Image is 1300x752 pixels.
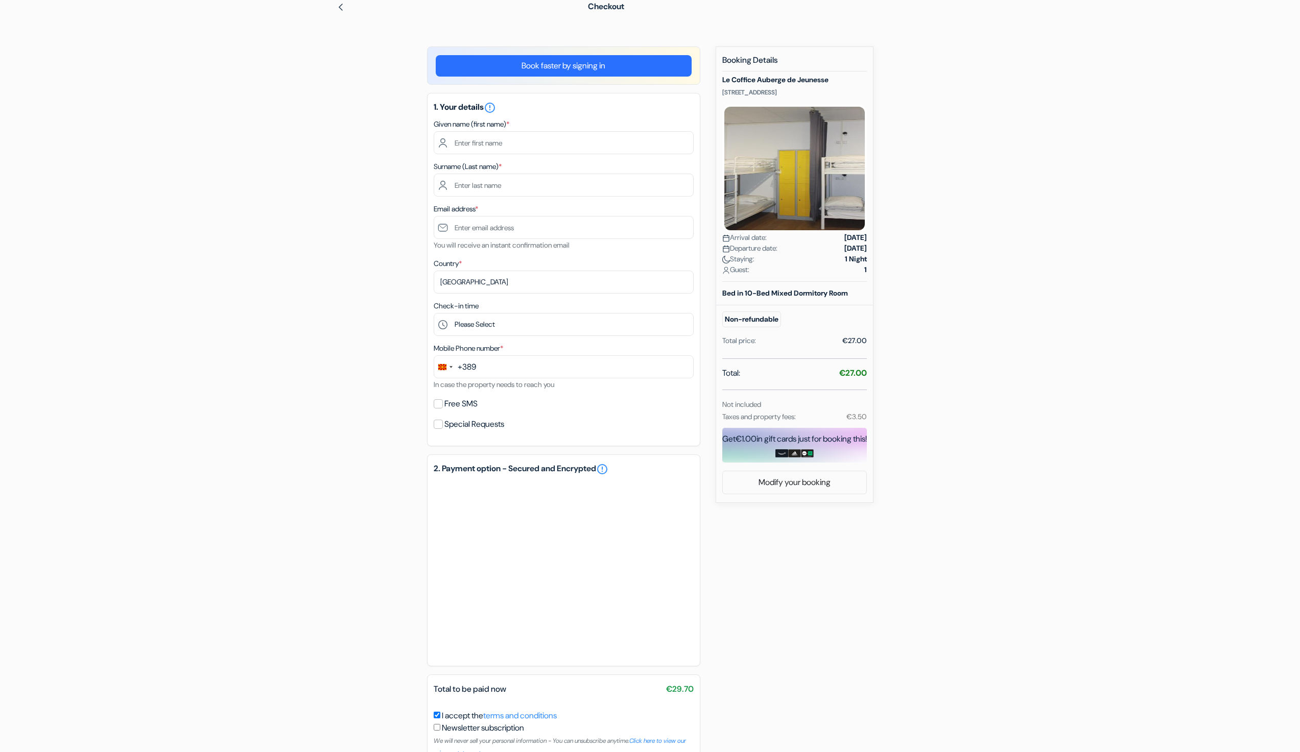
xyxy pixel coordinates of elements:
[844,243,867,254] strong: [DATE]
[722,243,777,254] span: Departure date:
[723,473,866,492] a: Modify your booking
[722,232,767,243] span: Arrival date:
[788,449,801,457] img: adidas-card.png
[722,367,740,379] span: Total:
[444,417,504,431] label: Special Requests
[846,412,866,421] small: €3.50
[434,174,694,197] input: Enter last name
[722,254,754,264] span: Staying:
[722,264,749,275] span: Guest:
[845,254,867,264] strong: 1 Night
[801,449,814,457] img: uber-uber-eats-card.png
[434,356,476,378] button: Change country, selected North Macedonia (+389)
[844,232,867,243] strong: [DATE]
[434,240,570,250] small: You will receive an instant confirmation email
[484,102,496,112] a: error_outline
[484,102,496,114] i: error_outline
[722,266,730,274] img: user_icon.svg
[434,161,502,172] label: Surname (Last name)
[434,301,479,311] label: Check-in time
[864,264,867,275] strong: 1
[458,361,476,373] div: +389
[596,463,608,475] a: error_outline
[432,477,696,660] iframe: Secure payment input frame
[588,1,624,12] span: Checkout
[434,258,462,269] label: Country
[436,55,692,77] a: Book faster by signing in
[666,683,694,695] span: €29.70
[722,288,848,298] b: Bed in 10-Bed Mixed Dormitory Room
[483,710,557,721] a: terms and conditions
[722,234,730,242] img: calendar.svg
[434,216,694,239] input: Enter email address
[722,400,761,409] small: Not included
[442,710,557,722] label: I accept the
[444,397,478,411] label: Free SMS
[434,119,509,130] label: Given name (first name)
[722,245,730,253] img: calendar.svg
[736,433,757,444] span: €1.00
[434,343,503,354] label: Mobile Phone number
[434,380,554,389] small: In case the property needs to reach you
[722,55,867,71] h5: Booking Details
[722,433,867,445] div: Get in gift cards just for booking this!
[434,204,478,214] label: Email address
[722,412,796,421] small: Taxes and property fees:
[842,335,867,346] div: €27.00
[722,335,756,346] div: Total price:
[337,3,345,11] img: left_arrow.svg
[722,256,730,263] img: moon.svg
[775,449,788,457] img: amazon-card-no-text.png
[434,684,506,694] span: Total to be paid now
[722,311,781,327] small: Non-refundable
[839,368,867,378] strong: €27.00
[434,102,694,114] h5: 1. Your details
[722,88,867,96] p: [STREET_ADDRESS]
[434,463,694,475] h5: 2. Payment option - Secured and Encrypted
[442,722,524,734] label: Newsletter subscription
[722,76,867,84] h5: Le Coffice Auberge de Jeunesse
[434,131,694,154] input: Enter first name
